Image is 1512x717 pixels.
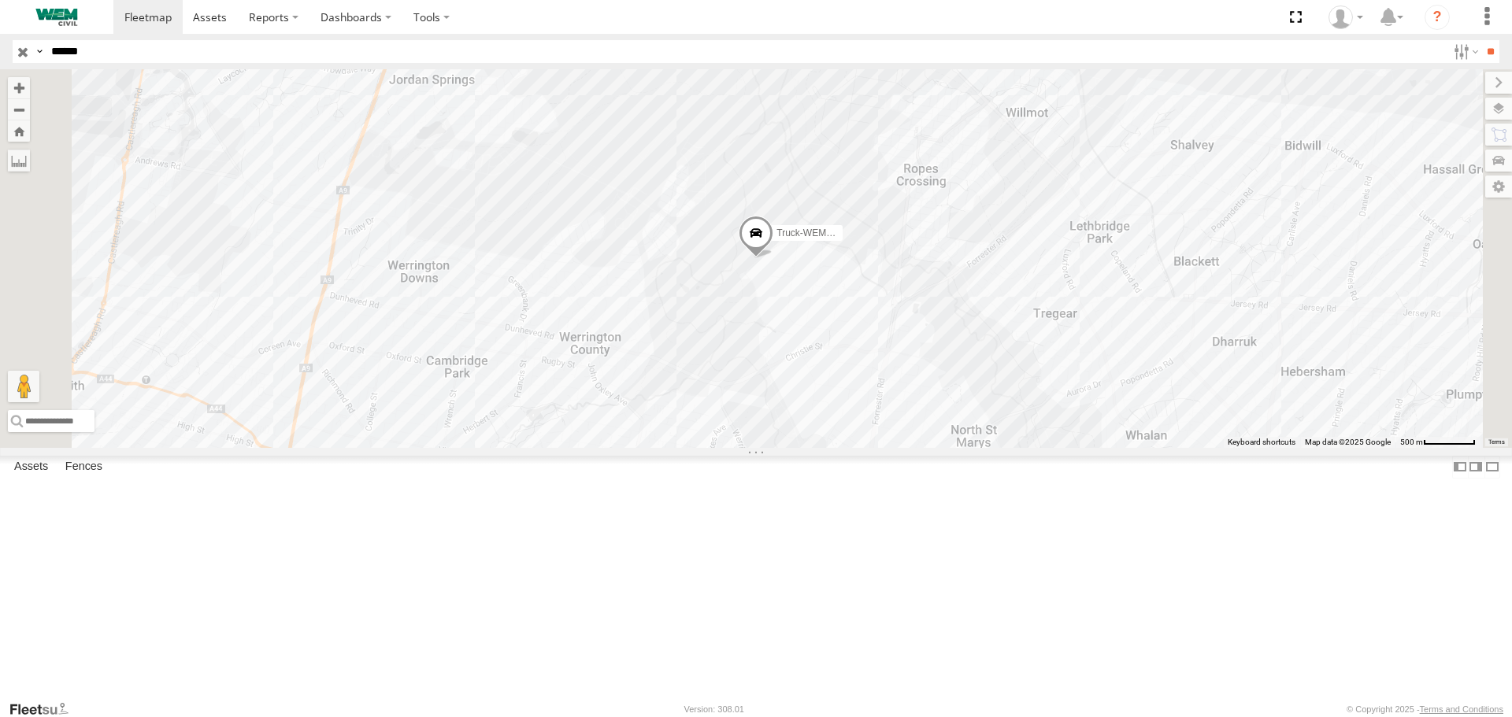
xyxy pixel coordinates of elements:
span: 500 m [1400,438,1423,446]
img: WEMCivilLogo.svg [16,9,98,26]
button: Keyboard shortcuts [1228,437,1295,448]
a: Visit our Website [9,701,81,717]
label: Dock Summary Table to the Left [1452,456,1468,479]
label: Search Query [33,40,46,63]
label: Map Settings [1485,176,1512,198]
a: Terms (opens in new tab) [1488,438,1505,445]
span: Truck-WEM045 [776,227,842,238]
label: Dock Summary Table to the Right [1468,456,1484,479]
div: Robert Towne [1323,6,1369,29]
span: Map data ©2025 Google [1305,438,1391,446]
a: Terms and Conditions [1420,704,1503,714]
button: Map Scale: 500 m per 63 pixels [1395,437,1480,448]
i: ? [1425,5,1450,30]
button: Zoom in [8,77,30,98]
button: Zoom Home [8,120,30,142]
label: Hide Summary Table [1484,456,1500,479]
div: Version: 308.01 [684,704,744,714]
label: Search Filter Options [1447,40,1481,63]
label: Measure [8,150,30,172]
button: Zoom out [8,98,30,120]
button: Drag Pegman onto the map to open Street View [8,371,39,402]
div: © Copyright 2025 - [1347,704,1503,714]
label: Assets [6,456,56,479]
label: Fences [57,456,110,479]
